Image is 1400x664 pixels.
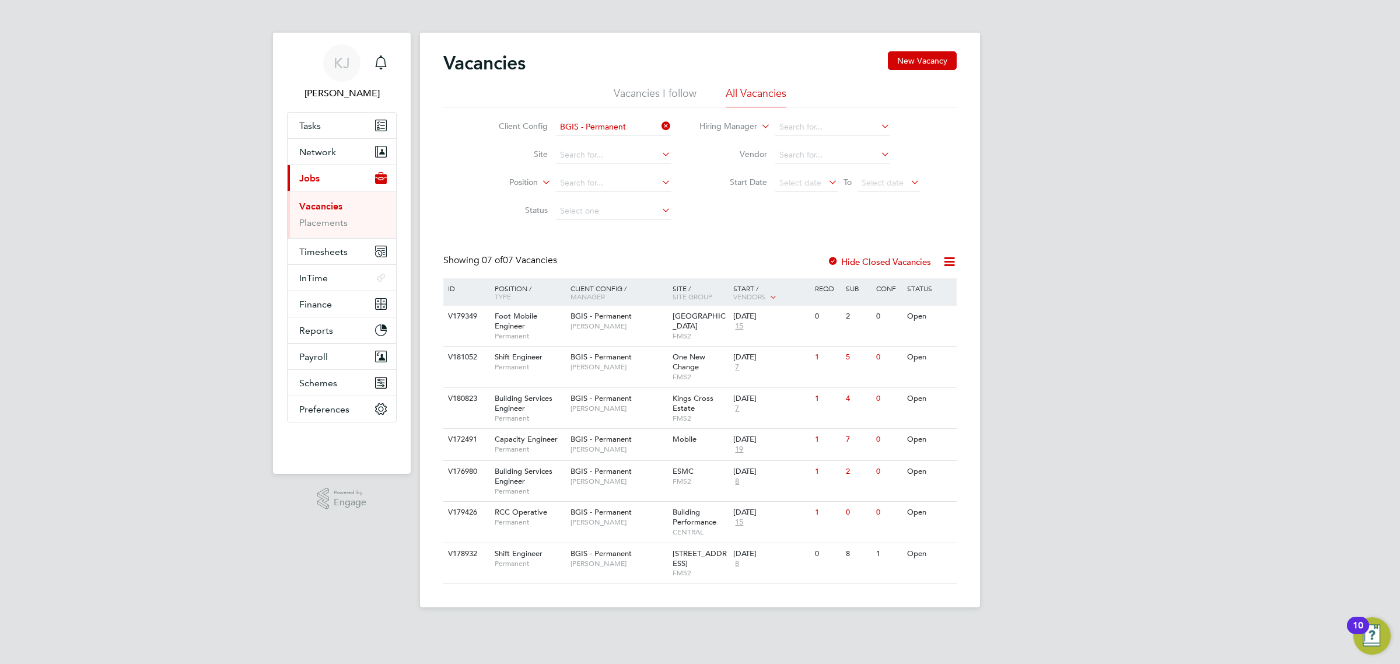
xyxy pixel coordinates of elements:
div: V179349 [445,306,486,327]
span: [PERSON_NAME] [570,559,667,568]
span: Permanent [495,362,565,372]
span: BGIS - Permanent [570,507,632,517]
div: Open [904,543,955,565]
span: Shift Engineer [495,352,542,362]
span: Permanent [495,331,565,341]
span: BGIS - Permanent [570,352,632,362]
span: Type [495,292,511,301]
span: RCC Operative [495,507,547,517]
span: Schemes [299,378,337,389]
div: Reqd [812,278,842,298]
div: [DATE] [733,467,809,477]
div: Open [904,388,955,410]
span: FMS2 [673,414,728,423]
div: 10 [1353,625,1363,641]
div: V179426 [445,502,486,523]
span: Reports [299,325,333,336]
div: ID [445,278,486,298]
span: 19 [733,445,745,455]
a: Go to home page [287,434,397,453]
label: Hide Closed Vacancies [827,256,931,267]
span: KJ [334,55,350,71]
div: 0 [873,388,904,410]
div: 0 [812,543,842,565]
button: Open Resource Center, 10 new notifications [1353,617,1391,655]
div: 7 [843,429,873,450]
div: 5 [843,347,873,368]
span: Foot Mobile Engineer [495,311,537,331]
div: 0 [843,502,873,523]
span: Kyle Johnson [287,86,397,100]
span: BGIS - Permanent [570,466,632,476]
input: Search for... [556,147,671,163]
input: Search for... [556,119,671,135]
div: Jobs [288,191,396,238]
a: Placements [299,217,348,228]
span: BGIS - Permanent [570,434,632,444]
button: Timesheets [288,239,396,264]
button: New Vacancy [888,51,957,70]
div: 2 [843,306,873,327]
button: Preferences [288,396,396,422]
span: Permanent [495,559,565,568]
span: CENTRAL [673,527,728,537]
span: BGIS - Permanent [570,548,632,558]
span: Permanent [495,518,565,527]
input: Search for... [556,175,671,191]
input: Search for... [775,119,890,135]
div: [DATE] [733,394,809,404]
span: [PERSON_NAME] [570,404,667,413]
div: 4 [843,388,873,410]
span: 07 of [482,254,503,266]
span: BGIS - Permanent [570,393,632,403]
label: Client Config [481,121,548,131]
span: Manager [570,292,605,301]
button: Schemes [288,370,396,396]
a: Vacancies [299,201,342,212]
div: 0 [873,306,904,327]
a: KJ[PERSON_NAME] [287,44,397,100]
button: Reports [288,317,396,343]
span: Jobs [299,173,320,184]
div: 1 [812,388,842,410]
span: Tasks [299,120,321,131]
div: Open [904,429,955,450]
div: Start / [730,278,812,307]
span: Capacity Engineer [495,434,558,444]
span: 7 [733,404,741,414]
span: One New Change [673,352,705,372]
span: Select date [862,177,904,188]
div: V178932 [445,543,486,565]
button: Jobs [288,165,396,191]
h2: Vacancies [443,51,526,75]
a: Powered byEngage [317,488,367,510]
button: Payroll [288,344,396,369]
div: 2 [843,461,873,483]
span: Preferences [299,404,349,415]
div: Site / [670,278,731,306]
span: Mobile [673,434,696,444]
span: Payroll [299,351,328,362]
span: Permanent [495,414,565,423]
div: 0 [812,306,842,327]
div: [DATE] [733,508,809,518]
div: Showing [443,254,559,267]
div: [DATE] [733,435,809,445]
div: 1 [812,429,842,450]
div: Client Config / [568,278,670,306]
span: [PERSON_NAME] [570,477,667,486]
span: InTime [299,272,328,284]
span: Finance [299,299,332,310]
span: [STREET_ADDRESS] [673,548,727,568]
span: 8 [733,477,741,487]
div: Open [904,461,955,483]
div: 0 [873,347,904,368]
img: fastbook-logo-retina.png [288,434,397,453]
div: Position / [486,278,568,306]
span: Building Performance [673,507,716,527]
span: Engage [334,498,366,508]
div: [DATE] [733,549,809,559]
span: [PERSON_NAME] [570,362,667,372]
span: Building Services Engineer [495,393,552,413]
span: Select date [779,177,821,188]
